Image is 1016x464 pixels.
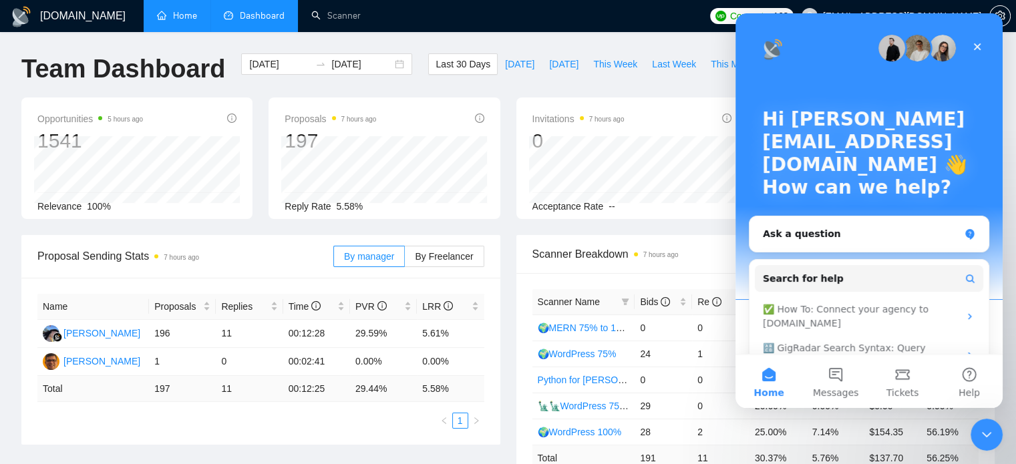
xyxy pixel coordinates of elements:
[468,413,484,429] button: right
[538,427,622,437] a: 🌍WordPress 100%
[505,57,534,71] span: [DATE]
[538,296,600,307] span: Scanner Name
[989,11,1011,21] a: setting
[635,419,692,445] td: 28
[216,294,283,320] th: Replies
[635,314,692,340] td: 0
[428,53,498,75] button: Last 30 Days
[37,376,149,402] td: Total
[538,322,635,333] a: 🌍MERN 75% to 100%
[532,128,625,154] div: 0
[542,53,586,75] button: [DATE]
[715,11,726,21] img: upwork-logo.png
[692,340,749,367] td: 1
[227,113,236,123] span: info-circle
[37,201,81,212] span: Relevance
[589,115,625,123] time: 7 hours ago
[63,354,140,369] div: [PERSON_NAME]
[468,413,484,429] li: Next Page
[697,296,721,307] span: Re
[350,348,417,376] td: 0.00%
[532,201,604,212] span: Acceptance Rate
[53,332,62,342] img: gigradar-bm.png
[224,11,233,20] span: dashboard
[538,401,657,411] a: 🗽🗽WordPress 75 to 100%
[355,301,387,312] span: PVR
[532,246,979,262] span: Scanner Breakdown
[549,57,578,71] span: [DATE]
[157,10,197,21] a: homeHome
[149,320,216,348] td: 196
[453,413,468,428] a: 1
[315,59,326,69] span: to
[475,113,484,123] span: info-circle
[311,301,321,310] span: info-circle
[692,314,749,340] td: 0
[417,320,484,348] td: 5.61%
[350,376,417,402] td: 29.44 %
[43,355,140,366] a: SA[PERSON_NAME]
[640,296,670,307] span: Bids
[921,419,979,445] td: 56.19%
[63,326,140,340] div: [PERSON_NAME]
[37,128,143,154] div: 1541
[377,301,387,310] span: info-circle
[216,320,283,348] td: 11
[43,325,59,342] img: AA
[621,298,629,306] span: filter
[722,113,731,123] span: info-circle
[337,201,363,212] span: 5.58%
[635,367,692,393] td: 0
[249,57,310,71] input: Start date
[692,367,749,393] td: 0
[21,53,225,85] h1: Team Dashboard
[538,375,660,385] a: Python for [PERSON_NAME]
[417,348,484,376] td: 0.00%
[43,353,59,370] img: SA
[216,348,283,376] td: 0
[216,376,283,402] td: 11
[37,248,333,264] span: Proposal Sending Stats
[472,417,480,425] span: right
[37,294,149,320] th: Name
[635,393,692,419] td: 29
[692,393,749,419] td: 0
[422,301,453,312] span: LRR
[149,348,216,376] td: 1
[635,340,692,367] td: 24
[692,419,749,445] td: 2
[149,376,216,402] td: 197
[593,57,637,71] span: This Week
[444,301,453,310] span: info-circle
[350,320,417,348] td: 29.59%
[108,115,143,123] time: 5 hours ago
[285,128,376,154] div: 197
[341,115,377,123] time: 7 hours ago
[538,349,617,359] a: 🌍WordPress 75%
[417,376,484,402] td: 5.58 %
[154,299,200,314] span: Proposals
[440,417,448,425] span: left
[149,294,216,320] th: Proposals
[711,57,757,71] span: This Month
[37,111,143,127] span: Opportunities
[285,201,331,212] span: Reply Rate
[415,251,473,262] span: By Freelancer
[703,53,764,75] button: This Month
[971,419,1003,451] iframe: Intercom live chat
[283,376,350,402] td: 00:12:25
